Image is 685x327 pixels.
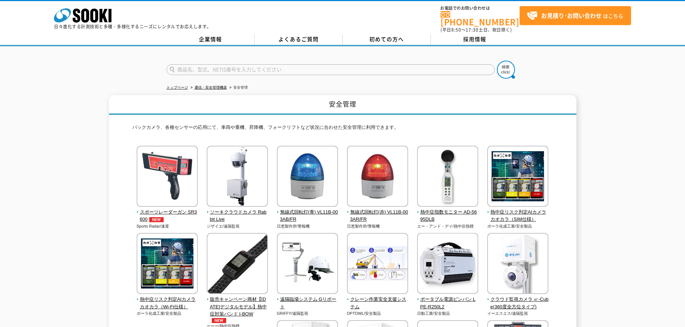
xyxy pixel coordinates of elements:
[347,289,408,310] a: クレーン作業安全支援システム
[147,217,165,222] img: NEW
[369,35,404,43] span: 初めての方へ
[417,310,479,317] p: 日動工業/安全製品
[54,24,211,29] p: 日々進化する計測技術と多種・多様化するニーズにレンタルでお応えします。
[277,289,338,310] a: 遠隔臨場システム Gリポート
[497,61,515,79] img: btn_search.png
[541,11,602,20] strong: お見積り･お問い合わせ
[466,27,479,33] span: 17:30
[347,223,408,229] p: 日恵製作所/警報機
[132,124,553,135] p: バックカメラ、各種センサーの応用にて、車両や重機、昇降機、フォークリフトなど状況に合わせた安全管理に利用できます。
[210,318,228,323] img: NEW
[487,223,549,229] p: ポーラ化成工業/安全製品
[207,146,268,209] img: ソーキクラウドカメラ Rabbit Live
[487,233,548,296] img: クラウド監視カメラ ㎥-Cube(360度全方位タイプ)
[137,223,198,229] p: Sports Radar/速度
[207,289,268,323] a: 販売キャンペーン商材【[DATE]デジタルモデル】熱中症対策バンド I-BOWNEW
[207,209,268,224] span: ソーキクラウドカメラ Rabbit Live
[207,223,268,229] p: ジザイエ/遠隔監視
[347,233,408,296] img: クレーン作業安全支援システム
[343,34,431,45] a: 初めての方へ
[440,11,520,26] a: [PHONE_NUMBER]
[166,64,495,75] input: 商品名、型式、NETIS番号を入力してください
[527,10,623,21] span: はこちら
[137,146,198,209] img: スポーツレーダーガン SR3600
[417,223,479,229] p: エー・アンド・デイ/熱中症指標
[520,6,631,25] a: お見積り･お問い合わせはこちら
[277,209,338,224] span: 無線式回転灯(青) VL11B-003AB/FR
[137,289,198,310] a: 熱中症リスク判定AIカメラ カオカラ（Wi-Fi仕様）
[277,296,338,311] span: 遠隔臨場システム Gリポート
[440,27,512,33] span: (平日 ～ 土日、祝日除く)
[417,146,478,209] img: 熱中症指数モニター AD-5695DLB
[417,209,479,224] span: 熱中症指数モニター AD-5695DLB
[417,296,479,311] span: ポータブル電源ピンバン LPE-R250L2
[417,289,479,310] a: ポータブル電源ピンバン LPE-R250L2
[137,233,198,296] img: 熱中症リスク判定AIカメラ カオカラ（Wi-Fi仕様）
[277,223,338,229] p: 日恵製作所/警報機
[277,146,338,209] img: 無線式回転灯(青) VL11B-003AB/FR
[487,310,549,317] p: イーエスエス/遠隔監視
[109,95,576,115] h1: 安全管理
[137,202,198,223] a: スポーツレーダーガン SR3600NEW
[487,296,549,311] span: クラウド監視カメラ ㎥-Cube(360度全方位タイプ)
[487,209,549,224] span: 熱中症リスク判定AIカメラ カオカラ（SIM仕様）
[277,233,338,296] img: 遠隔臨場システム Gリポート
[166,85,188,89] a: トップページ
[451,27,461,33] span: 8:50
[347,310,408,317] p: OPTOWL/安全製品
[487,289,549,310] a: クラウド監視カメラ ㎥-Cube(360度全方位タイプ)
[431,34,519,45] a: 採用情報
[207,202,268,223] a: ソーキクラウドカメラ Rabbit Live
[207,296,268,323] span: 販売キャンペーン商材【[DATE]デジタルモデル】熱中症対策バンド I-BOW
[207,233,268,296] img: 販売キャンペーン商材【2025年デジタルモデル】熱中症対策バンド I-BOW
[417,202,479,223] a: 熱中症指数モニター AD-5695DLB
[137,296,198,311] span: 熱中症リスク判定AIカメラ カオカラ（Wi-Fi仕様）
[137,209,198,224] span: スポーツレーダーガン SR3600
[347,209,408,224] span: 無線式回転灯(赤) VL11B-003AR/FR
[255,34,343,45] a: よくあるご質問
[347,202,408,223] a: 無線式回転灯(赤) VL11B-003AR/FR
[440,6,520,10] span: お電話でのお問い合わせは
[137,310,198,317] p: ポーラ化成工業/安全製品
[228,84,248,92] li: 安全管理
[487,202,549,223] a: 熱中症リスク判定AIカメラ カオカラ（SIM仕様）
[195,85,227,89] a: 通信・安全管理機器
[166,34,255,45] a: 企業情報
[347,146,408,209] img: 無線式回転灯(赤) VL11B-003AR/FR
[277,310,338,317] p: GRIFFY/遠隔監視
[417,233,478,296] img: ポータブル電源ピンバン LPE-R250L2
[347,296,408,311] span: クレーン作業安全支援システム
[277,202,338,223] a: 無線式回転灯(青) VL11B-003AB/FR
[487,146,548,209] img: 熱中症リスク判定AIカメラ カオカラ（SIM仕様）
